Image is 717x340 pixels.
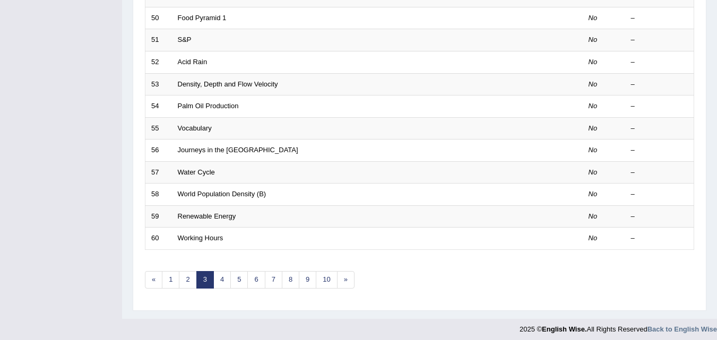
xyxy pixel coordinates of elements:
div: – [631,162,688,172]
div: – [631,184,688,194]
a: « [145,266,162,283]
a: Water Cycle [178,163,215,171]
div: – [631,74,688,84]
em: No [589,229,598,237]
td: 56 [145,134,172,156]
a: 6 [247,266,265,283]
td: 52 [145,46,172,68]
div: – [631,206,688,216]
a: » [337,266,355,283]
a: 1 [162,266,179,283]
a: 5 [230,266,248,283]
em: No [589,75,598,83]
a: Renewable Energy [178,207,236,215]
div: – [631,228,688,238]
div: – [631,140,688,150]
a: Acid Rain [178,53,208,60]
a: S&P [178,30,192,38]
div: 2025 © All Rights Reserved [520,313,717,329]
a: Journeys in the [GEOGRAPHIC_DATA] [178,141,298,149]
em: No [589,8,598,16]
strong: English Wise. [542,320,586,328]
div: – [631,118,688,128]
a: 8 [282,266,299,283]
em: No [589,119,598,127]
a: 9 [299,266,316,283]
td: 57 [145,156,172,178]
a: Working Hours [178,229,223,237]
div: – [631,52,688,62]
a: Density, Depth and Flow Velocity [178,75,278,83]
em: No [589,185,598,193]
em: No [589,207,598,215]
a: Palm Oil Production [178,97,239,104]
a: Food Pyramid 1 [178,8,227,16]
td: 50 [145,2,172,24]
td: 60 [145,222,172,245]
div: – [631,96,688,106]
td: 54 [145,90,172,112]
a: 2 [179,266,196,283]
a: Back to English Wise [647,320,717,328]
td: 58 [145,178,172,200]
div: – [631,30,688,40]
a: Vocabulary [178,119,212,127]
td: 59 [145,200,172,222]
em: No [589,97,598,104]
em: No [589,30,598,38]
em: No [589,141,598,149]
em: No [589,53,598,60]
a: 4 [213,266,231,283]
td: 55 [145,112,172,134]
a: 10 [316,266,337,283]
td: 53 [145,68,172,90]
em: No [589,163,598,171]
div: – [631,8,688,18]
a: World Population Density (B) [178,185,266,193]
a: 3 [196,266,214,283]
a: 7 [265,266,282,283]
td: 51 [145,24,172,46]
